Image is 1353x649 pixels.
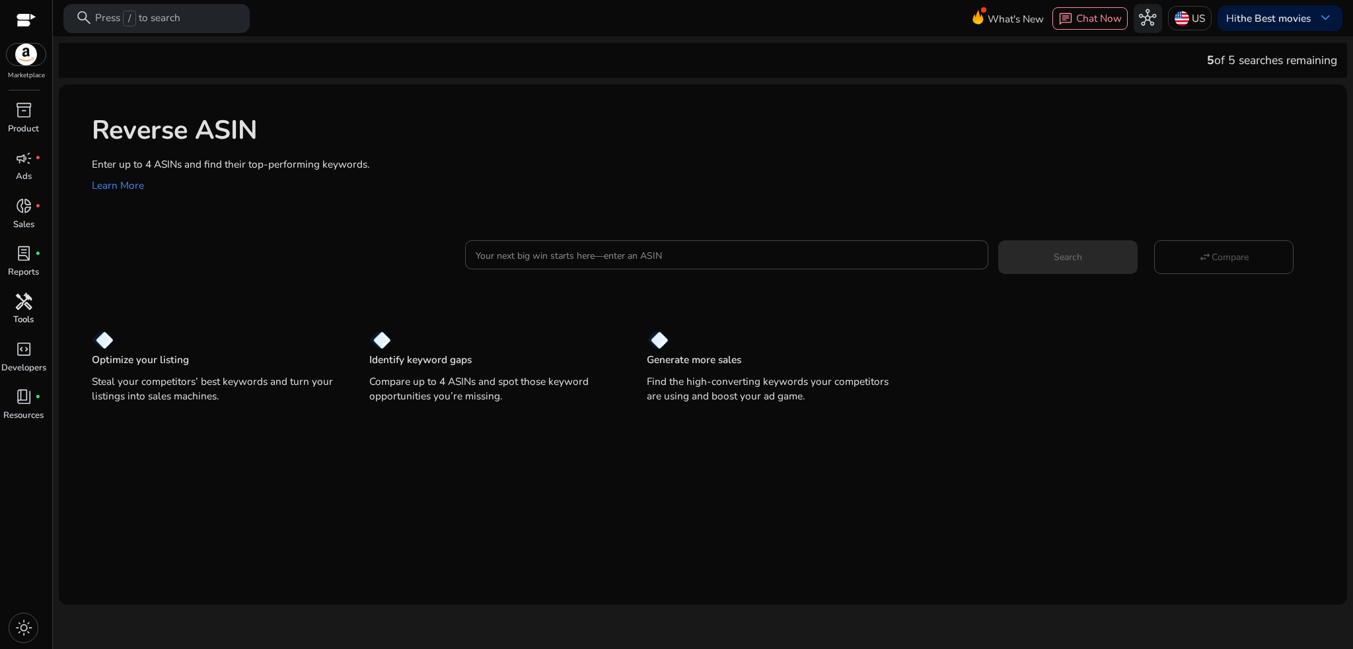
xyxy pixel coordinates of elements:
[1139,9,1156,26] span: hub
[15,150,32,167] span: campaign
[1207,51,1337,69] div: of 5 searches remaining
[369,353,472,367] p: Identify keyword gaps
[15,388,32,405] span: book_4
[35,251,41,257] span: fiber_manual_record
[1237,11,1311,25] b: the Best movies
[92,178,144,192] a: Learn More
[647,331,669,349] img: diamond.svg
[1052,7,1127,30] button: chatChat Now
[95,11,180,26] p: Press to search
[92,115,1334,147] h1: Reverse ASIN
[92,331,114,349] img: diamond.svg
[15,293,32,310] span: handyman
[92,374,343,403] p: Steal your competitors’ best keywords and turn your listings into sales machines.
[35,394,41,400] span: fiber_manual_record
[8,71,45,81] p: Marketplace
[15,341,32,358] span: code_blocks
[8,266,39,279] p: Reports
[369,374,620,403] p: Compare up to 4 ASINs and spot those keyword opportunities you’re missing.
[1076,11,1122,25] span: Chat Now
[15,102,32,119] span: inventory_2
[92,353,189,367] p: Optimize your listing
[1175,11,1189,26] img: us.svg
[647,353,741,367] p: Generate more sales
[15,619,32,636] span: light_mode
[1317,9,1334,26] span: keyboard_arrow_down
[15,245,32,262] span: lab_profile
[1134,4,1163,33] button: hub
[988,7,1044,30] span: What's New
[1,362,46,375] p: Developers
[1226,13,1311,23] p: Hi
[1058,12,1073,26] span: chat
[123,11,135,26] span: /
[13,219,34,232] p: Sales
[92,156,1334,172] p: Enter up to 4 ASINs and find their top-performing keywords.
[8,123,39,136] p: Product
[647,374,898,403] p: Find the high-converting keywords your competitors are using and boost your ad game.
[16,170,32,184] p: Ads
[1207,52,1214,68] span: 5
[15,197,32,215] span: donut_small
[3,409,44,423] p: Resources
[7,44,46,65] img: amazon.svg
[13,314,34,327] p: Tools
[35,155,41,161] span: fiber_manual_record
[1192,7,1205,30] p: US
[369,331,391,349] img: diamond.svg
[35,203,41,209] span: fiber_manual_record
[75,9,92,26] span: search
